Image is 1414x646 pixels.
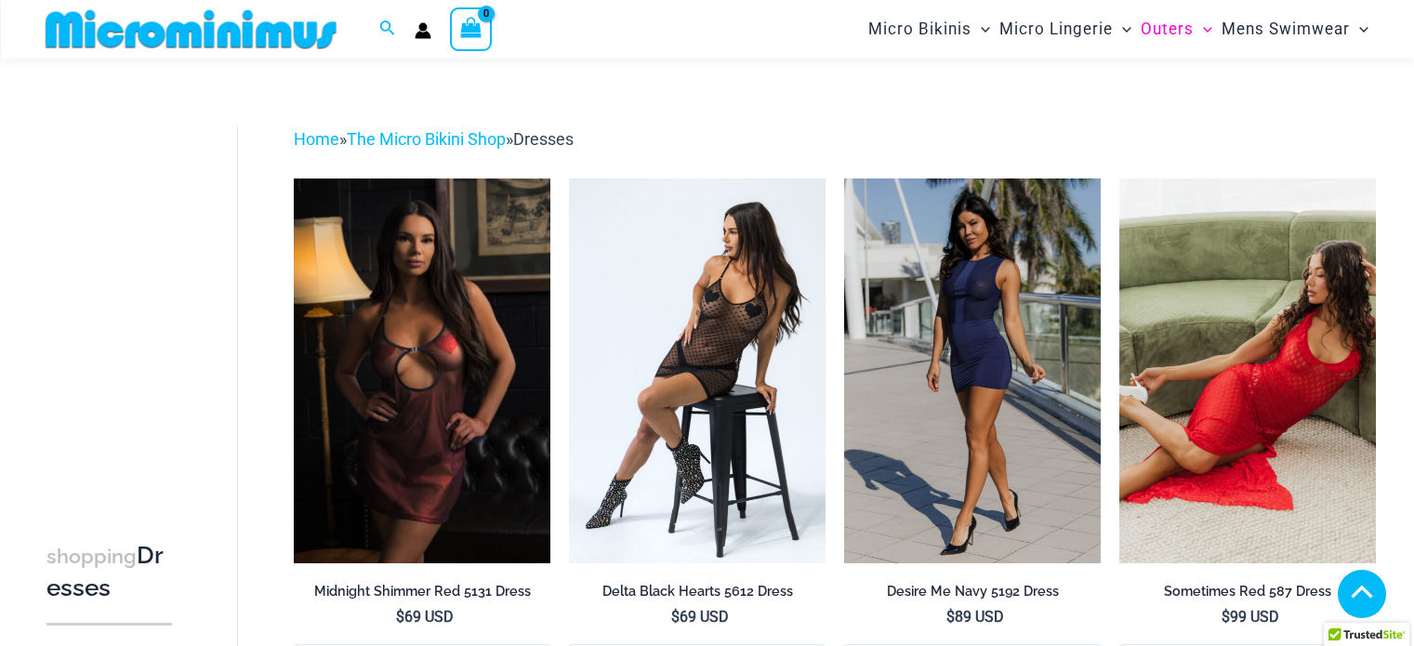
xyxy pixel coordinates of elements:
[450,7,493,50] a: View Shopping Cart, empty
[569,178,826,563] a: Delta Black Hearts 5612 Dress 05Delta Black Hearts 5612 Dress 04Delta Black Hearts 5612 Dress 04
[1119,178,1376,563] a: Sometimes Red 587 Dress 10Sometimes Red 587 Dress 09Sometimes Red 587 Dress 09
[844,583,1101,607] a: Desire Me Navy 5192 Dress
[46,540,172,604] h3: Dresses
[38,8,344,50] img: MM SHOP LOGO FLAT
[294,583,550,600] h2: Midnight Shimmer Red 5131 Dress
[844,583,1101,600] h2: Desire Me Navy 5192 Dress
[294,178,550,563] a: Midnight Shimmer Red 5131 Dress 03v3Midnight Shimmer Red 5131 Dress 05Midnight Shimmer Red 5131 D...
[1217,6,1373,53] a: Mens SwimwearMenu ToggleMenu Toggle
[1119,178,1376,563] img: Sometimes Red 587 Dress 10
[971,6,990,53] span: Menu Toggle
[671,608,729,626] bdi: 69 USD
[1222,608,1230,626] span: $
[396,608,404,626] span: $
[1194,6,1212,53] span: Menu Toggle
[347,129,506,149] a: The Micro Bikini Shop
[861,3,1377,56] nav: Site Navigation
[415,22,431,39] a: Account icon link
[294,129,574,149] span: » »
[1136,6,1217,53] a: OutersMenu ToggleMenu Toggle
[1119,583,1376,607] a: Sometimes Red 587 Dress
[844,178,1101,563] a: Desire Me Navy 5192 Dress 11Desire Me Navy 5192 Dress 09Desire Me Navy 5192 Dress 09
[46,111,214,482] iframe: TrustedSite Certified
[1113,6,1131,53] span: Menu Toggle
[868,6,971,53] span: Micro Bikinis
[46,545,137,568] span: shopping
[946,608,955,626] span: $
[1119,583,1376,600] h2: Sometimes Red 587 Dress
[569,178,826,563] img: Delta Black Hearts 5612 Dress 05
[671,608,680,626] span: $
[995,6,1136,53] a: Micro LingerieMenu ToggleMenu Toggle
[1222,608,1279,626] bdi: 99 USD
[1350,6,1368,53] span: Menu Toggle
[569,583,826,600] h2: Delta Black Hearts 5612 Dress
[379,18,396,41] a: Search icon link
[396,608,454,626] bdi: 69 USD
[294,129,339,149] a: Home
[864,6,995,53] a: Micro BikinisMenu ToggleMenu Toggle
[1141,6,1194,53] span: Outers
[513,129,574,149] span: Dresses
[946,608,1004,626] bdi: 89 USD
[1222,6,1350,53] span: Mens Swimwear
[294,178,550,563] img: Midnight Shimmer Red 5131 Dress 03v3
[294,583,550,607] a: Midnight Shimmer Red 5131 Dress
[569,583,826,607] a: Delta Black Hearts 5612 Dress
[999,6,1113,53] span: Micro Lingerie
[844,178,1101,563] img: Desire Me Navy 5192 Dress 11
